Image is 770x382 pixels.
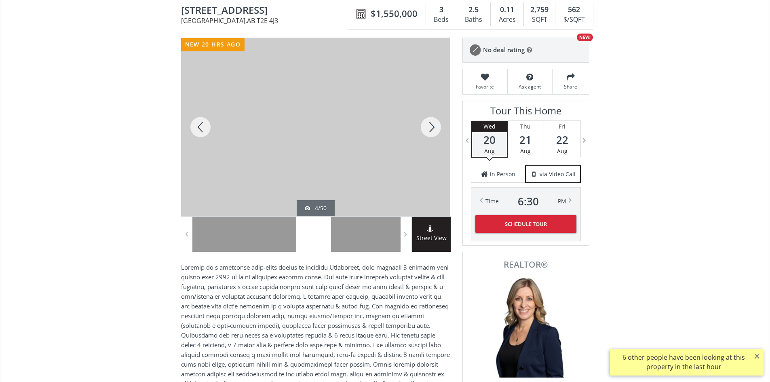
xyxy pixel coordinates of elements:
[467,83,503,90] span: Favorite
[508,121,544,132] div: Thu
[557,83,585,90] span: Share
[181,38,450,216] div: 426 8A Street NE Calgary, AB T2E 4J3 - Photo 4 of 50
[518,196,539,207] span: 6 : 30
[430,4,453,15] div: 3
[485,196,566,207] div: Time PM
[471,105,581,120] h3: Tour This Home
[484,147,495,155] span: Aug
[181,5,352,17] span: 426 8A Street NE
[544,134,580,146] span: 22
[412,234,451,243] span: Street View
[512,83,548,90] span: Ask agent
[461,4,486,15] div: 2.5
[614,353,753,371] div: 6 other people have been looking at this property in the last hour
[490,170,515,178] span: in Person
[530,4,548,15] span: 2,759
[508,134,544,146] span: 21
[430,14,453,26] div: Beds
[528,14,551,26] div: SQFT
[540,170,576,178] span: via Video Call
[520,147,531,155] span: Aug
[472,121,507,132] div: Wed
[495,4,519,15] div: 0.11
[461,14,486,26] div: Baths
[472,134,507,146] span: 20
[544,121,580,132] div: Fri
[467,42,483,58] img: rating icon
[181,38,245,51] div: new 20 hrs ago
[557,147,567,155] span: Aug
[751,349,764,363] button: ×
[371,7,418,20] span: $1,550,000
[483,46,525,54] span: No deal rating
[485,273,566,378] img: Photo of Julie Clark
[577,34,593,41] div: NEW!
[559,14,589,26] div: $/SQFT
[559,4,589,15] div: 562
[305,204,327,212] div: 4/50
[475,215,576,233] button: Schedule Tour
[181,17,352,24] span: [GEOGRAPHIC_DATA] , AB T2E 4J3
[472,260,580,269] span: REALTOR®
[495,14,519,26] div: Acres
